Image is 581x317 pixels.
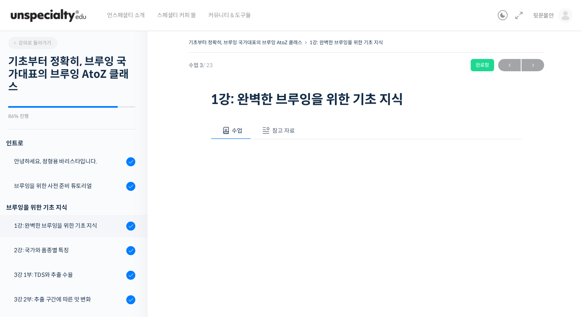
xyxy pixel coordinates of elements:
span: 참고 자료 [272,127,295,134]
div: 3강 1부: TDS와 추출 수율 [14,270,124,279]
span: ← [498,60,521,71]
span: 수업 [232,127,242,134]
h2: 기초부터 정확히, 브루잉 국가대표의 브루잉 AtoZ 클래스 [8,55,135,94]
span: → [522,60,544,71]
div: 1강: 완벽한 브루잉을 위한 기초 지식 [14,221,124,230]
span: 뒷문불안 [533,12,554,19]
a: 1강: 완벽한 브루잉을 위한 기초 지식 [310,39,383,45]
span: / 23 [203,62,213,69]
span: 강의로 돌아가기 [12,40,51,46]
h1: 1강: 완벽한 브루잉을 위한 기초 지식 [211,92,522,107]
a: 다음→ [522,59,544,71]
div: 3강 2부: 추출 구간에 따른 맛 변화 [14,295,124,304]
a: 강의로 돌아가기 [8,37,57,49]
div: 완료함 [471,59,494,71]
div: 브루잉을 위한 사전 준비 튜토리얼 [14,181,124,190]
div: 86% 진행 [8,114,135,119]
div: 2강: 국가와 품종별 특징 [14,246,124,255]
a: ←이전 [498,59,521,71]
span: 수업 3 [189,63,213,68]
div: 안녕하세요, 정형용 바리스타입니다. [14,157,124,166]
a: 기초부터 정확히, 브루잉 국가대표의 브루잉 AtoZ 클래스 [189,39,302,45]
h3: 인트로 [6,138,135,149]
div: 브루잉을 위한 기초 지식 [6,202,135,213]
